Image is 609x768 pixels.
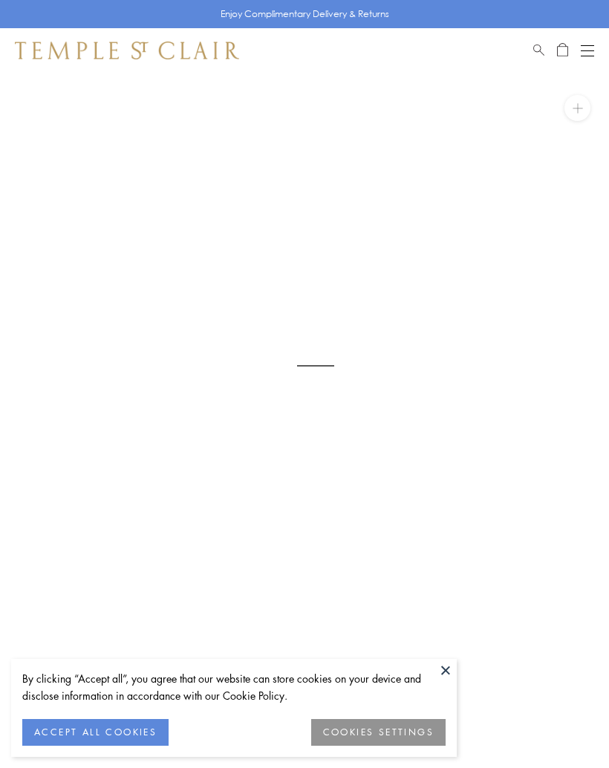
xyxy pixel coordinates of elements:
[22,670,446,704] div: By clicking “Accept all”, you agree that our website can store cookies on your device and disclos...
[22,719,169,746] button: ACCEPT ALL COOKIES
[533,42,544,59] a: Search
[535,698,594,753] iframe: Gorgias live chat messenger
[581,42,594,59] button: Open navigation
[557,42,568,59] a: Open Shopping Bag
[15,42,239,59] img: Temple St. Clair
[311,719,446,746] button: COOKIES SETTINGS
[221,7,389,22] p: Enjoy Complimentary Delivery & Returns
